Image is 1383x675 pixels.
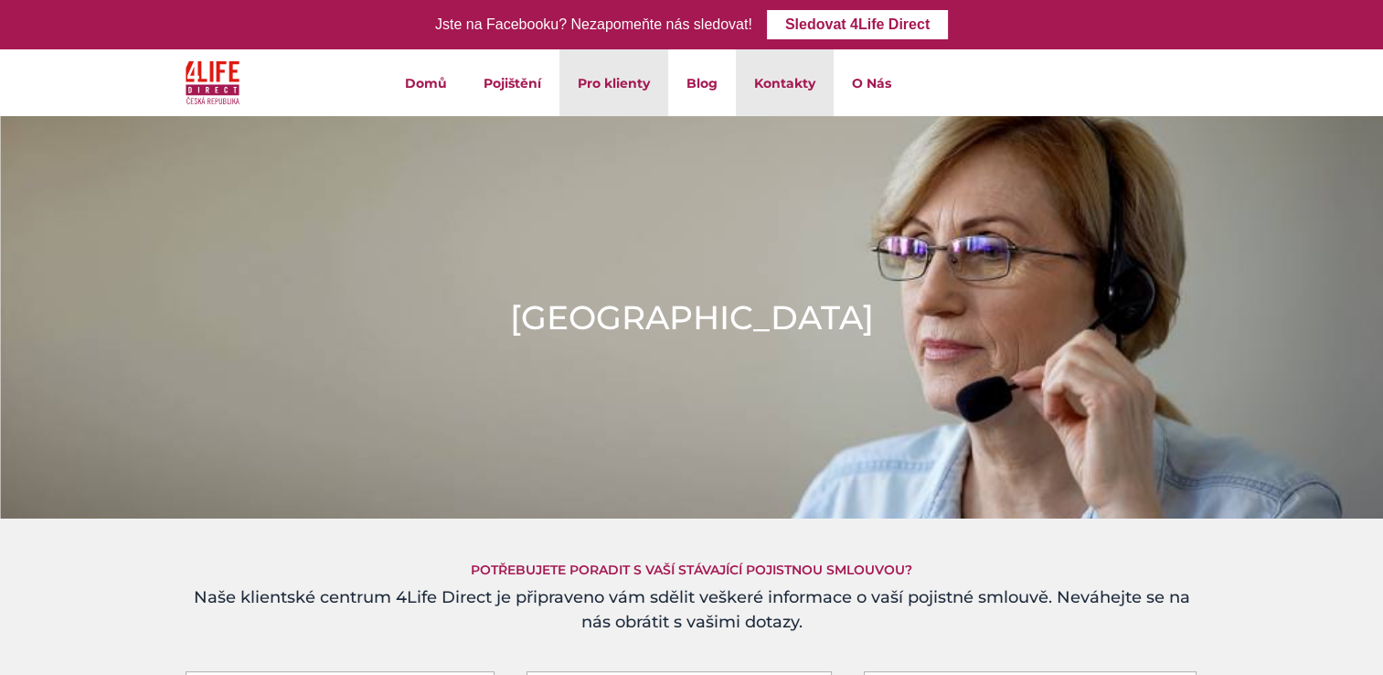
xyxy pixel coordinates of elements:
[185,562,1199,578] h5: Potřebujete poradit s vaší stávající pojistnou smlouvou?
[185,585,1199,635] h4: Naše klientské centrum 4Life Direct je připraveno vám sdělit veškeré informace o vaší pojistné sm...
[736,49,834,116] a: Kontakty
[387,49,465,116] a: Domů
[767,10,948,39] a: Sledovat 4Life Direct
[668,49,736,116] a: Blog
[435,12,752,38] div: Jste na Facebooku? Nezapomeňte nás sledovat!
[186,57,240,109] img: 4Life Direct Česká republika logo
[510,295,874,340] h1: [GEOGRAPHIC_DATA]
